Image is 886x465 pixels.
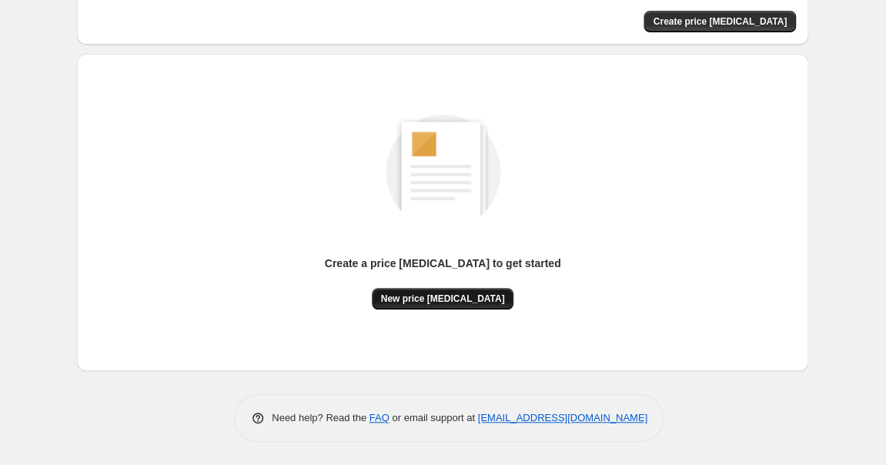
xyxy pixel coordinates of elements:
a: [EMAIL_ADDRESS][DOMAIN_NAME] [478,412,647,423]
a: FAQ [369,412,390,423]
span: New price [MEDICAL_DATA] [381,293,505,305]
p: Create a price [MEDICAL_DATA] to get started [325,256,561,271]
button: Create price change job [644,11,796,32]
span: Need help? Read the [272,412,369,423]
span: Create price [MEDICAL_DATA] [653,15,787,28]
button: New price [MEDICAL_DATA] [372,288,514,309]
span: or email support at [390,412,478,423]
